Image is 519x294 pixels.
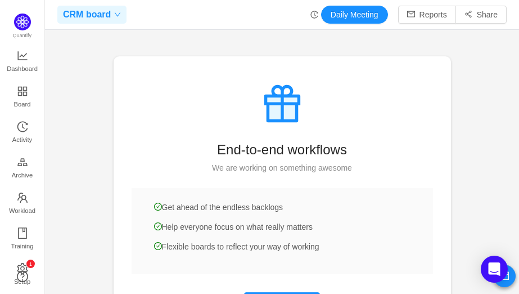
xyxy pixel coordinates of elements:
button: icon: share-altShare [455,6,507,24]
i: icon: history [17,121,28,132]
span: Training [11,235,33,257]
span: Workload [9,199,35,222]
i: icon: down [114,11,121,18]
a: Workload [17,193,28,215]
span: Activity [12,128,32,151]
a: Archive [17,157,28,180]
a: Board [17,86,28,109]
a: Dashboard [17,51,28,73]
span: Quantify [13,33,32,38]
i: icon: team [17,192,28,203]
p: 1 [29,260,31,268]
button: icon: mailReports [398,6,456,24]
span: Board [14,93,31,115]
button: Daily Meeting [321,6,388,24]
a: Training [17,228,28,251]
i: icon: appstore [17,86,28,97]
img: Quantify [14,14,31,30]
div: Open Intercom Messenger [481,256,508,283]
a: icon: question-circle [17,271,28,282]
span: CRM board [63,6,111,24]
a: icon: settingSetup [17,264,28,286]
span: Archive [12,164,33,186]
i: icon: history [310,11,318,19]
i: icon: book [17,228,28,239]
i: icon: gold [17,157,28,168]
span: Dashboard [7,57,38,80]
sup: 1 [26,260,35,268]
a: Activity [17,122,28,144]
i: icon: line-chart [17,50,28,61]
